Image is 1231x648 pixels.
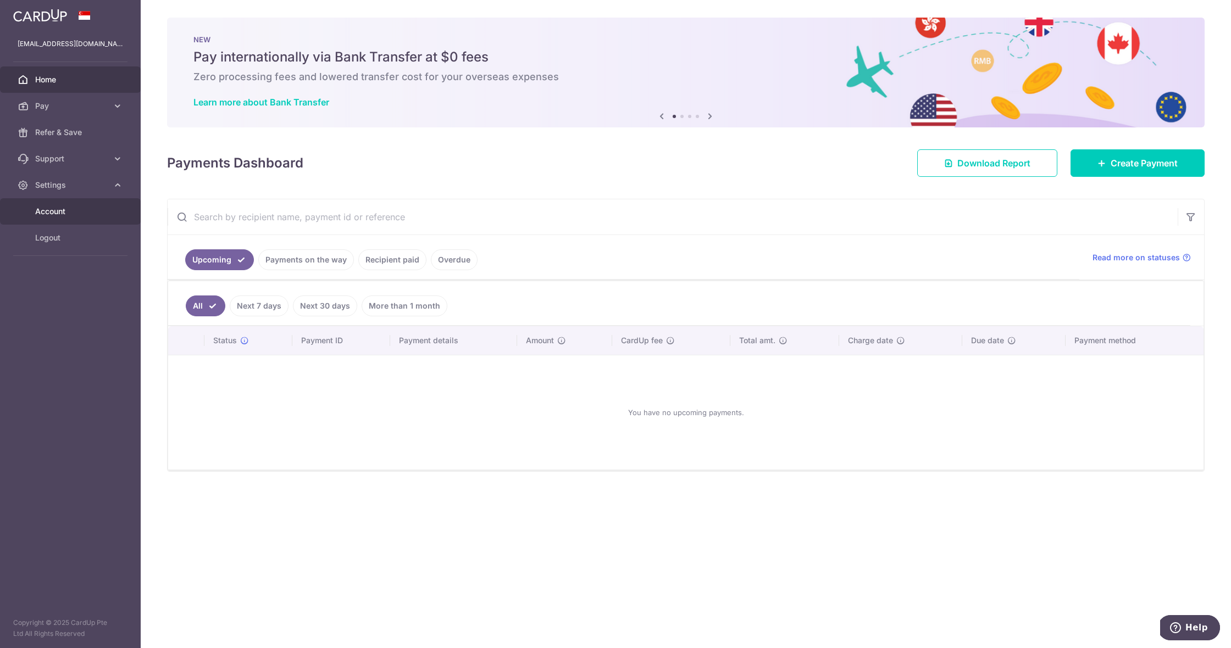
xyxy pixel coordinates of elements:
span: Create Payment [1111,157,1178,170]
span: Download Report [957,157,1030,170]
th: Payment method [1066,326,1204,355]
p: [EMAIL_ADDRESS][DOMAIN_NAME] [18,38,123,49]
img: CardUp [13,9,67,22]
span: Support [35,153,108,164]
a: More than 1 month [362,295,447,316]
span: Help [25,8,48,18]
span: Logout [35,232,108,243]
a: Read more on statuses [1093,252,1191,263]
span: Amount [526,335,554,346]
a: Next 7 days [230,295,289,316]
h6: Zero processing fees and lowered transfer cost for your overseas expenses [193,70,1178,83]
p: NEW [193,35,1178,44]
h4: Payments Dashboard [167,153,303,173]
span: Settings [35,180,108,191]
input: Search by recipient name, payment id or reference [168,199,1178,234]
a: Payments on the way [258,249,354,270]
span: Total amt. [739,335,775,346]
th: Payment details [390,326,517,355]
a: Create Payment [1071,149,1205,177]
div: You have no upcoming payments. [181,364,1190,461]
span: Due date [971,335,1004,346]
a: All [186,295,225,316]
a: Next 30 days [293,295,357,316]
span: Home [35,74,108,85]
span: CardUp fee [621,335,663,346]
a: Learn more about Bank Transfer [193,97,329,108]
span: Read more on statuses [1093,252,1180,263]
iframe: Opens a widget where you can find more information [1160,615,1220,643]
span: Account [35,206,108,217]
a: Overdue [431,249,478,270]
th: Payment ID [292,326,390,355]
a: Download Report [917,149,1057,177]
span: Refer & Save [35,127,108,138]
h5: Pay internationally via Bank Transfer at $0 fees [193,48,1178,66]
span: Charge date [848,335,893,346]
a: Recipient paid [358,249,426,270]
span: Status [213,335,237,346]
span: Pay [35,100,108,111]
img: Bank transfer banner [167,18,1205,127]
a: Upcoming [185,249,254,270]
